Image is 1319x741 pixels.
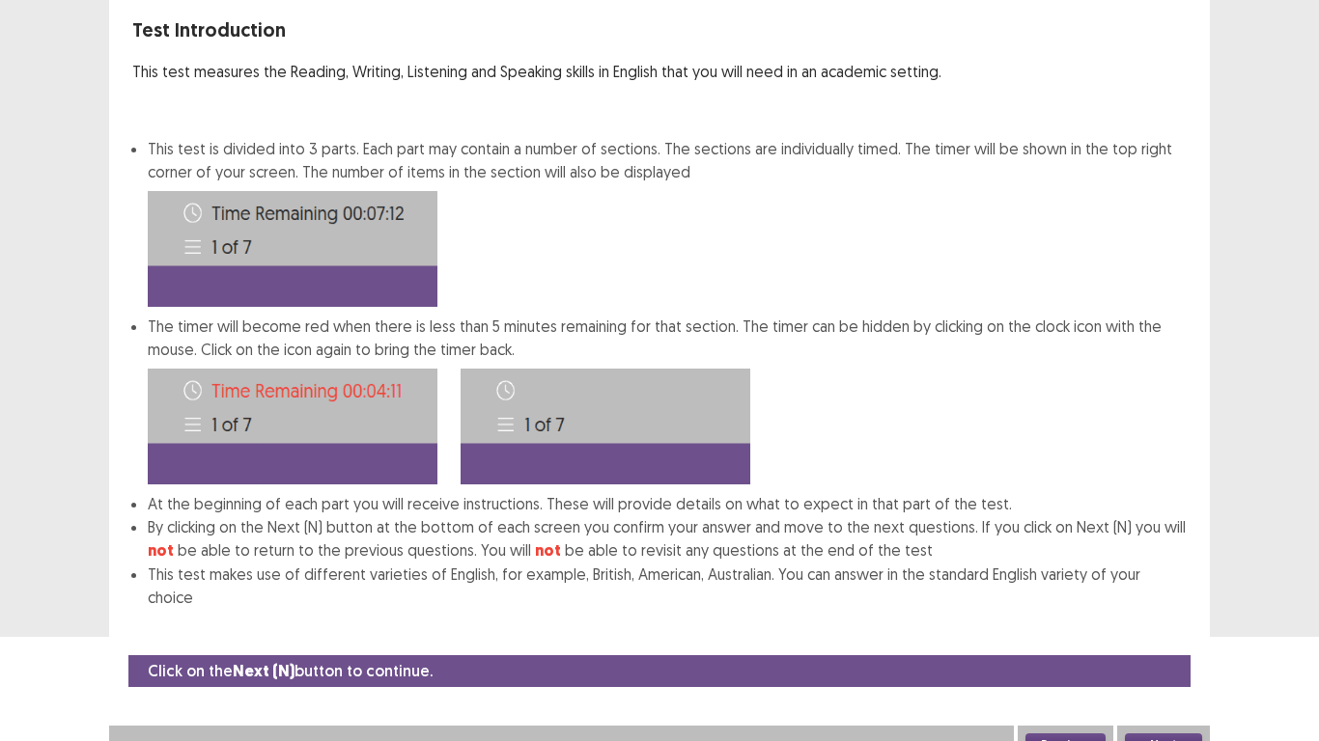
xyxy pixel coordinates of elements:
[148,540,174,561] strong: not
[148,492,1187,515] li: At the beginning of each part you will receive instructions. These will provide details on what t...
[148,137,1187,307] li: This test is divided into 3 parts. Each part may contain a number of sections. The sections are i...
[148,315,1187,492] li: The timer will become red when there is less than 5 minutes remaining for that section. The timer...
[148,191,437,307] img: Time-image
[148,563,1187,609] li: This test makes use of different varieties of English, for example, British, American, Australian...
[132,60,1187,83] p: This test measures the Reading, Writing, Listening and Speaking skills in English that you will n...
[132,15,1187,44] p: Test Introduction
[535,540,561,561] strong: not
[148,659,433,683] p: Click on the button to continue.
[233,661,295,681] strong: Next (N)
[461,369,750,484] img: Time-image
[148,515,1187,563] li: By clicking on the Next (N) button at the bottom of each screen you confirm your answer and move ...
[148,369,437,484] img: Time-image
